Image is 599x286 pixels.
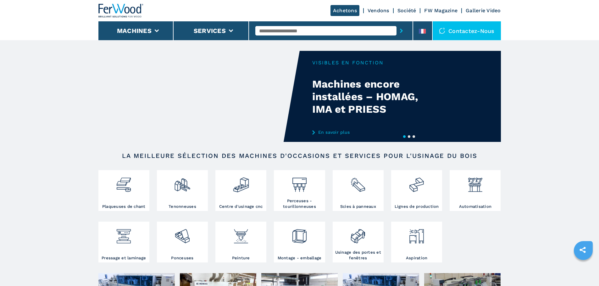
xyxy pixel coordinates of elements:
h3: Perceuses - tourillonneuses [275,198,323,209]
img: levigatrici_2.png [174,223,191,245]
iframe: Chat [572,258,594,281]
button: Machines [117,27,152,35]
a: Ponceuses [157,222,208,262]
img: automazione.png [467,172,484,193]
h3: Usinage des portes et fenêtres [334,250,382,261]
img: bordatrici_1.png [115,172,132,193]
h3: Peinture [232,255,250,261]
button: submit-button [397,24,406,38]
img: lavorazione_porte_finestre_2.png [350,223,366,245]
img: pressa-strettoia.png [115,223,132,245]
a: Vendons [368,8,389,13]
img: foratrici_inseritrici_2.png [291,172,308,193]
a: Usinage des portes et fenêtres [333,222,384,262]
h3: Aspiration [406,255,428,261]
h2: LA MEILLEURE SÉLECTION DES MACHINES D'OCCASIONS ET SERVICES POUR L'USINAGE DU BOIS [119,152,481,159]
button: 1 [403,135,406,138]
img: Ferwood [98,4,144,18]
a: FW Magazine [424,8,458,13]
a: Pressage et laminage [98,222,149,262]
a: Montage - emballage [274,222,325,262]
a: sharethis [575,242,591,258]
a: Lignes de production [391,170,442,211]
img: aspirazione_1.png [408,223,425,245]
button: 3 [413,135,415,138]
a: En savoir plus [312,130,435,135]
img: squadratrici_2.png [174,172,191,193]
a: Automatisation [450,170,501,211]
h3: Automatisation [459,204,492,209]
a: Gallerie Video [466,8,501,13]
a: Société [397,8,416,13]
div: Contactez-nous [433,21,501,40]
h3: Plaqueuses de chant [102,204,146,209]
h3: Scies à panneaux [340,204,376,209]
a: Centre d'usinage cnc [215,170,266,211]
img: montaggio_imballaggio_2.png [291,223,308,245]
a: Perceuses - tourillonneuses [274,170,325,211]
img: verniciatura_1.png [233,223,249,245]
img: centro_di_lavoro_cnc_2.png [233,172,249,193]
h3: Montage - emballage [278,255,322,261]
button: Services [194,27,226,35]
a: Tenonneuses [157,170,208,211]
h3: Lignes de production [395,204,439,209]
img: sezionatrici_2.png [350,172,366,193]
button: 2 [408,135,410,138]
a: Plaqueuses de chant [98,170,149,211]
h3: Pressage et laminage [102,255,146,261]
video: Your browser does not support the video tag. [98,51,300,142]
a: Peinture [215,222,266,262]
a: Achetons [330,5,359,16]
a: Aspiration [391,222,442,262]
h3: Tenonneuses [169,204,196,209]
h3: Ponceuses [171,255,193,261]
img: linee_di_produzione_2.png [408,172,425,193]
h3: Centre d'usinage cnc [219,204,263,209]
img: Contactez-nous [439,28,445,34]
a: Scies à panneaux [333,170,384,211]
